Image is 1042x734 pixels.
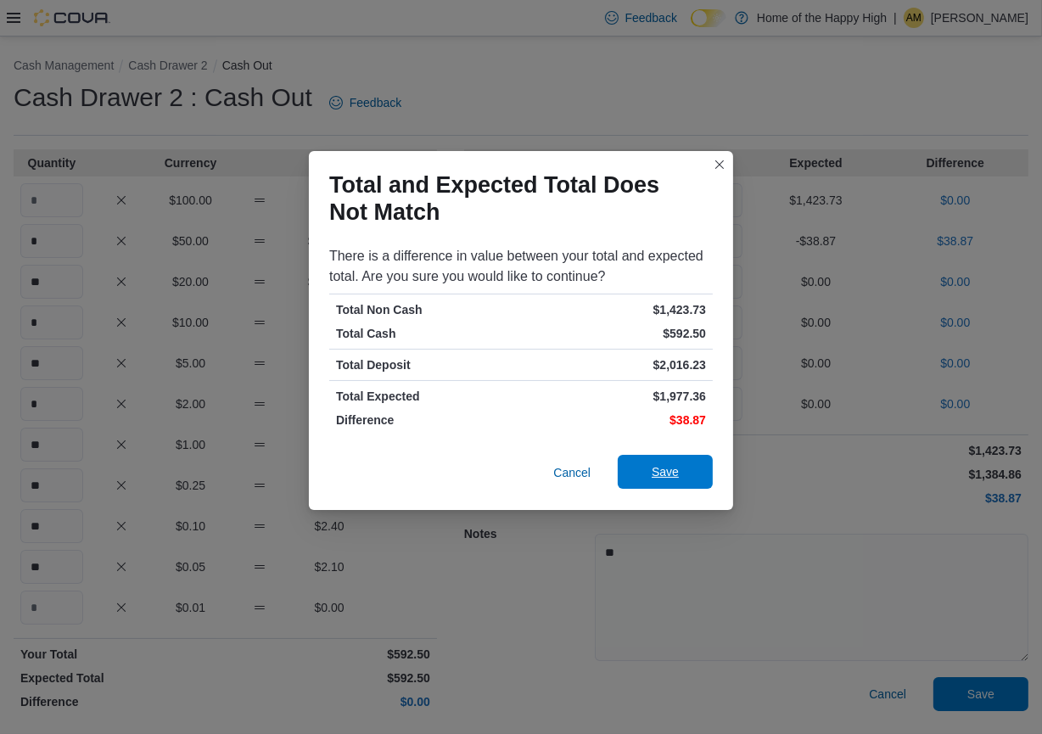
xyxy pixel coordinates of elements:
[524,301,706,318] p: $1,423.73
[336,412,518,429] p: Difference
[524,412,706,429] p: $38.87
[524,325,706,342] p: $592.50
[618,455,713,489] button: Save
[329,246,713,287] div: There is a difference in value between your total and expected total. Are you sure you would like...
[336,301,518,318] p: Total Non Cash
[329,171,699,226] h1: Total and Expected Total Does Not Match
[524,356,706,373] p: $2,016.23
[336,325,518,342] p: Total Cash
[546,456,597,490] button: Cancel
[336,356,518,373] p: Total Deposit
[336,388,518,405] p: Total Expected
[553,464,591,481] span: Cancel
[524,388,706,405] p: $1,977.36
[652,463,679,480] span: Save
[709,154,730,175] button: Closes this modal window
